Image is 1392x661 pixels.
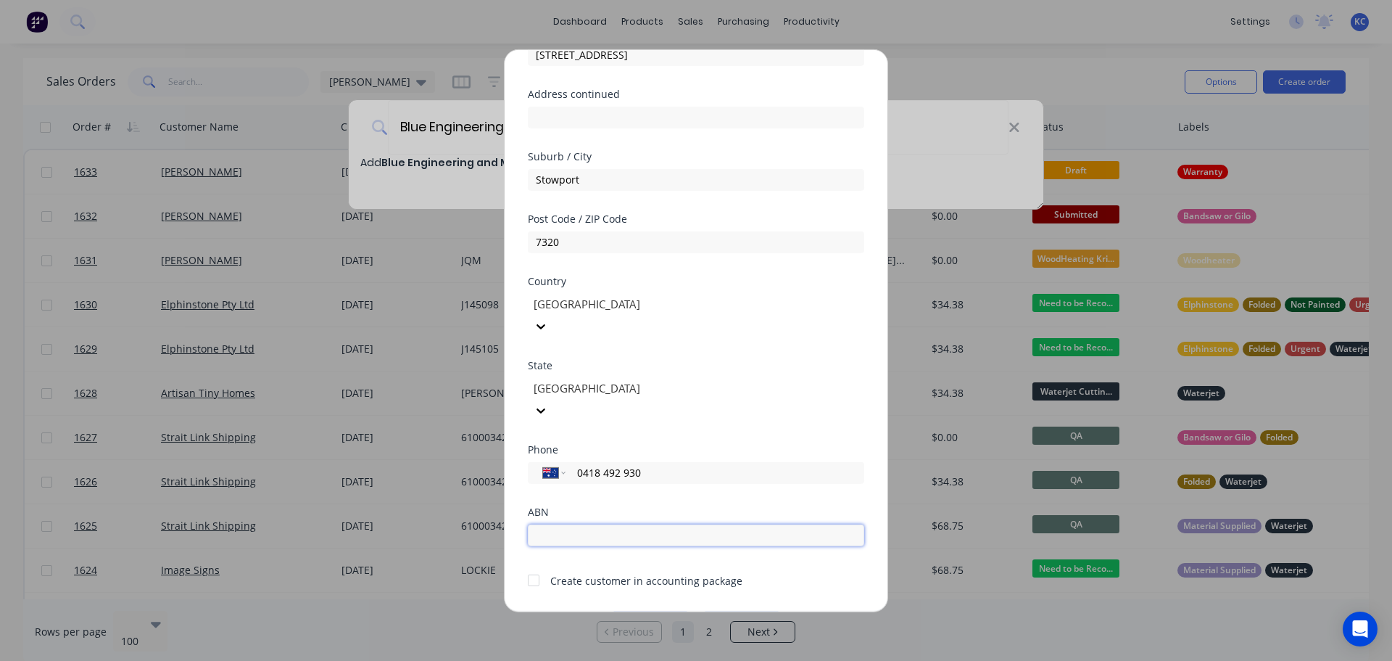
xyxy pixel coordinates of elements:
div: Address continued [528,89,864,99]
div: State [528,360,864,370]
div: Country [528,276,864,286]
button: Cancel [702,611,782,634]
div: Create customer in accounting package [550,572,742,588]
div: ABN [528,506,864,517]
button: Save [610,611,690,634]
div: Open Intercom Messenger [1343,612,1377,646]
div: Suburb / City [528,151,864,161]
div: Phone [528,444,864,454]
div: Post Code / ZIP Code [528,213,864,223]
